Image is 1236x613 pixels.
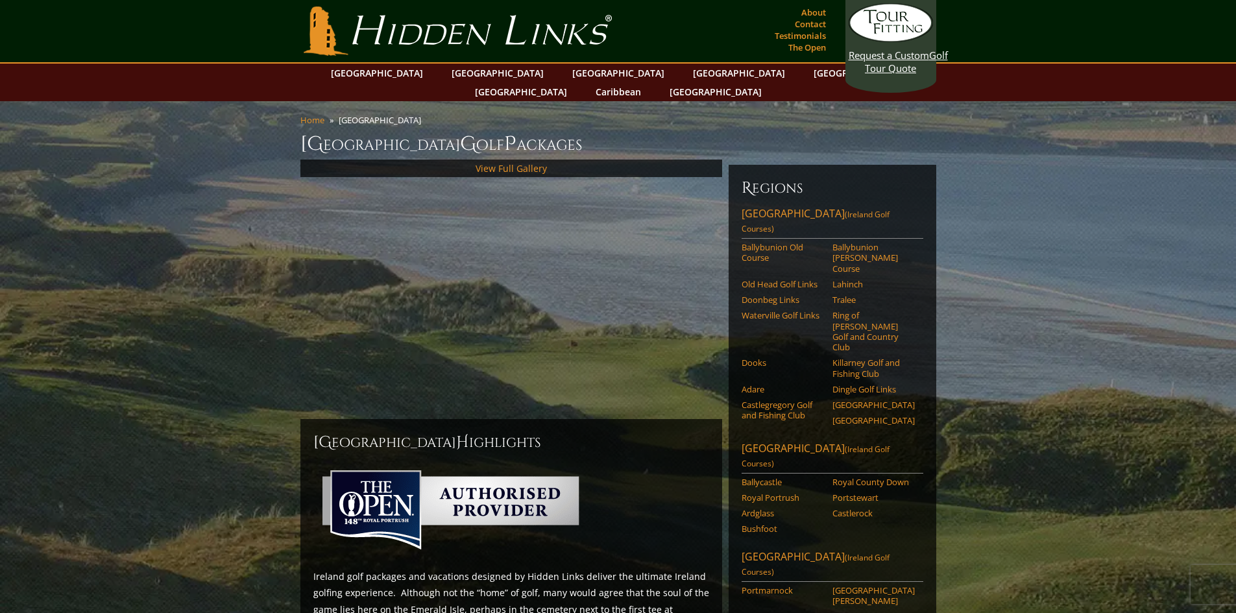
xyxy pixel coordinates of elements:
a: Testimonials [771,27,829,45]
a: [GEOGRAPHIC_DATA] [445,64,550,82]
a: [GEOGRAPHIC_DATA] [686,64,792,82]
a: [GEOGRAPHIC_DATA] [832,400,915,410]
a: Old Head Golf Links [742,279,824,289]
h2: [GEOGRAPHIC_DATA] ighlights [313,432,709,453]
span: Request a Custom [849,49,929,62]
a: Ring of [PERSON_NAME] Golf and Country Club [832,310,915,352]
a: [GEOGRAPHIC_DATA] [324,64,430,82]
a: [GEOGRAPHIC_DATA](Ireland Golf Courses) [742,441,923,474]
a: Home [300,114,324,126]
a: [GEOGRAPHIC_DATA] [566,64,671,82]
a: View Full Gallery [476,162,547,174]
span: H [456,432,469,453]
span: (Ireland Golf Courses) [742,209,890,234]
a: Portstewart [832,492,915,503]
a: Request a CustomGolf Tour Quote [849,3,933,75]
a: Waterville Golf Links [742,310,824,320]
a: The Open [785,38,829,56]
a: [GEOGRAPHIC_DATA] [663,82,768,101]
a: Adare [742,384,824,394]
a: Tralee [832,294,915,305]
a: Castlegregory Golf and Fishing Club [742,400,824,421]
h6: Regions [742,178,923,198]
h1: [GEOGRAPHIC_DATA] olf ackages [300,131,936,157]
a: [GEOGRAPHIC_DATA][PERSON_NAME] [832,585,915,607]
a: [GEOGRAPHIC_DATA] [807,64,912,82]
a: [GEOGRAPHIC_DATA](Ireland Golf Courses) [742,206,923,239]
a: Caribbean [589,82,648,101]
span: (Ireland Golf Courses) [742,444,890,469]
span: (Ireland Golf Courses) [742,552,890,577]
a: Lahinch [832,279,915,289]
a: Castlerock [832,508,915,518]
a: Doonbeg Links [742,294,824,305]
a: Ardglass [742,508,824,518]
a: Ballycastle [742,477,824,487]
a: Bushfoot [742,523,824,534]
span: P [504,131,516,157]
a: About [798,3,829,21]
span: G [460,131,476,157]
a: [GEOGRAPHIC_DATA](Ireland Golf Courses) [742,549,923,582]
li: [GEOGRAPHIC_DATA] [339,114,426,126]
a: [GEOGRAPHIC_DATA] [468,82,574,101]
a: Royal Portrush [742,492,824,503]
a: Contact [792,15,829,33]
a: Ballybunion [PERSON_NAME] Course [832,242,915,274]
a: [GEOGRAPHIC_DATA] [832,415,915,426]
a: Killarney Golf and Fishing Club [832,357,915,379]
a: Dingle Golf Links [832,384,915,394]
a: Dooks [742,357,824,368]
a: Royal County Down [832,477,915,487]
a: Portmarnock [742,585,824,595]
a: Ballybunion Old Course [742,242,824,263]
